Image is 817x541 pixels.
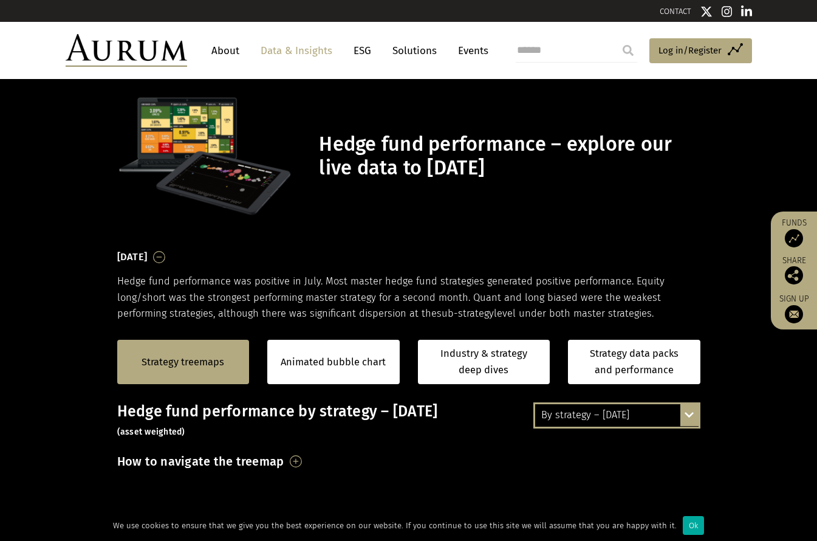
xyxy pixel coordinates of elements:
img: Access Funds [785,229,803,247]
a: Strategy data packs and performance [568,340,700,384]
a: CONTACT [660,7,691,16]
p: Hedge fund performance was positive in July. Most master hedge fund strategies generated positive... [117,274,700,322]
img: Instagram icon [722,5,733,18]
h3: [DATE] [117,248,148,266]
img: Sign up to our newsletter [785,305,803,323]
img: Linkedin icon [741,5,752,18]
span: Log in/Register [658,43,722,58]
div: Share [777,257,811,284]
a: Sign up [777,294,811,323]
input: Submit [616,38,640,63]
div: By strategy – [DATE] [535,404,699,426]
h3: How to navigate the treemap [117,451,284,472]
a: ESG [347,40,377,62]
h3: Hedge fund performance by strategy – [DATE] [117,402,700,439]
a: Data & Insights [255,40,338,62]
span: sub-strategy [437,308,494,319]
img: Aurum [66,34,187,67]
img: Share this post [785,266,803,284]
a: Events [452,40,488,62]
a: Log in/Register [649,38,752,64]
a: Industry & strategy deep dives [418,340,550,384]
img: Twitter icon [700,5,713,18]
a: Funds [777,218,811,247]
a: Solutions [386,40,443,62]
h1: Hedge fund performance – explore our live data to [DATE] [319,133,697,180]
a: Strategy treemaps [142,354,224,370]
div: Ok [683,516,704,535]
a: Animated bubble chart [281,354,386,370]
small: (asset weighted) [117,427,185,437]
a: About [205,40,245,62]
